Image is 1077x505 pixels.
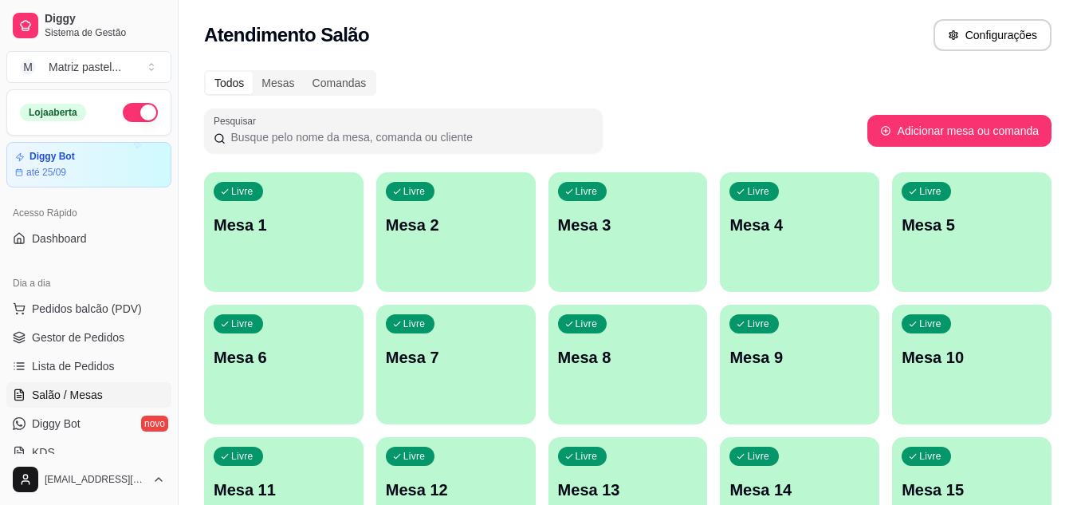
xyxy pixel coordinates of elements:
[29,151,75,163] article: Diggy Bot
[6,382,171,408] a: Salão / Mesas
[45,12,165,26] span: Diggy
[6,51,171,83] button: Select a team
[206,72,253,94] div: Todos
[204,172,364,292] button: LivreMesa 1
[403,185,426,198] p: Livre
[747,318,769,330] p: Livre
[902,346,1042,369] p: Mesa 10
[214,214,354,236] p: Mesa 1
[49,59,121,75] div: Matriz pastel ...
[6,270,171,296] div: Dia a dia
[376,305,536,424] button: LivreMesa 7
[20,59,36,75] span: M
[214,114,261,128] label: Pesquisar
[576,450,598,463] p: Livre
[45,26,165,39] span: Sistema de Gestão
[26,166,66,179] article: até 25/09
[403,318,426,330] p: Livre
[403,450,426,463] p: Livre
[902,214,1042,236] p: Mesa 5
[20,104,86,121] div: Loja aberta
[376,172,536,292] button: LivreMesa 2
[747,450,769,463] p: Livre
[386,479,526,501] p: Mesa 12
[902,479,1042,501] p: Mesa 15
[867,115,1051,147] button: Adicionar mesa ou comanda
[214,346,354,369] p: Mesa 6
[720,305,879,424] button: LivreMesa 9
[747,185,769,198] p: Livre
[558,479,698,501] p: Mesa 13
[204,22,369,48] h2: Atendimento Salão
[123,103,158,122] button: Alterar Status
[934,19,1051,51] button: Configurações
[231,318,254,330] p: Livre
[253,72,303,94] div: Mesas
[32,444,55,460] span: KDS
[892,305,1051,424] button: LivreMesa 10
[32,231,87,247] span: Dashboard
[919,185,941,198] p: Livre
[386,214,526,236] p: Mesa 2
[6,460,171,499] button: [EMAIL_ADDRESS][DOMAIN_NAME]
[6,296,171,322] button: Pedidos balcão (PDV)
[558,214,698,236] p: Mesa 3
[304,72,375,94] div: Comandas
[231,450,254,463] p: Livre
[919,450,941,463] p: Livre
[576,185,598,198] p: Livre
[720,172,879,292] button: LivreMesa 4
[32,329,124,345] span: Gestor de Pedidos
[214,479,354,501] p: Mesa 11
[6,142,171,187] a: Diggy Botaté 25/09
[892,172,1051,292] button: LivreMesa 5
[729,479,870,501] p: Mesa 14
[32,387,103,403] span: Salão / Mesas
[226,129,593,145] input: Pesquisar
[729,214,870,236] p: Mesa 4
[6,200,171,226] div: Acesso Rápido
[45,473,146,486] span: [EMAIL_ADDRESS][DOMAIN_NAME]
[204,305,364,424] button: LivreMesa 6
[548,305,708,424] button: LivreMesa 8
[32,301,142,317] span: Pedidos balcão (PDV)
[729,346,870,369] p: Mesa 9
[558,346,698,369] p: Mesa 8
[6,226,171,251] a: Dashboard
[386,346,526,369] p: Mesa 7
[548,172,708,292] button: LivreMesa 3
[231,185,254,198] p: Livre
[6,440,171,465] a: KDS
[576,318,598,330] p: Livre
[919,318,941,330] p: Livre
[6,411,171,436] a: Diggy Botnovo
[6,325,171,350] a: Gestor de Pedidos
[6,353,171,379] a: Lista de Pedidos
[32,358,115,374] span: Lista de Pedidos
[32,416,81,432] span: Diggy Bot
[6,6,171,45] a: DiggySistema de Gestão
